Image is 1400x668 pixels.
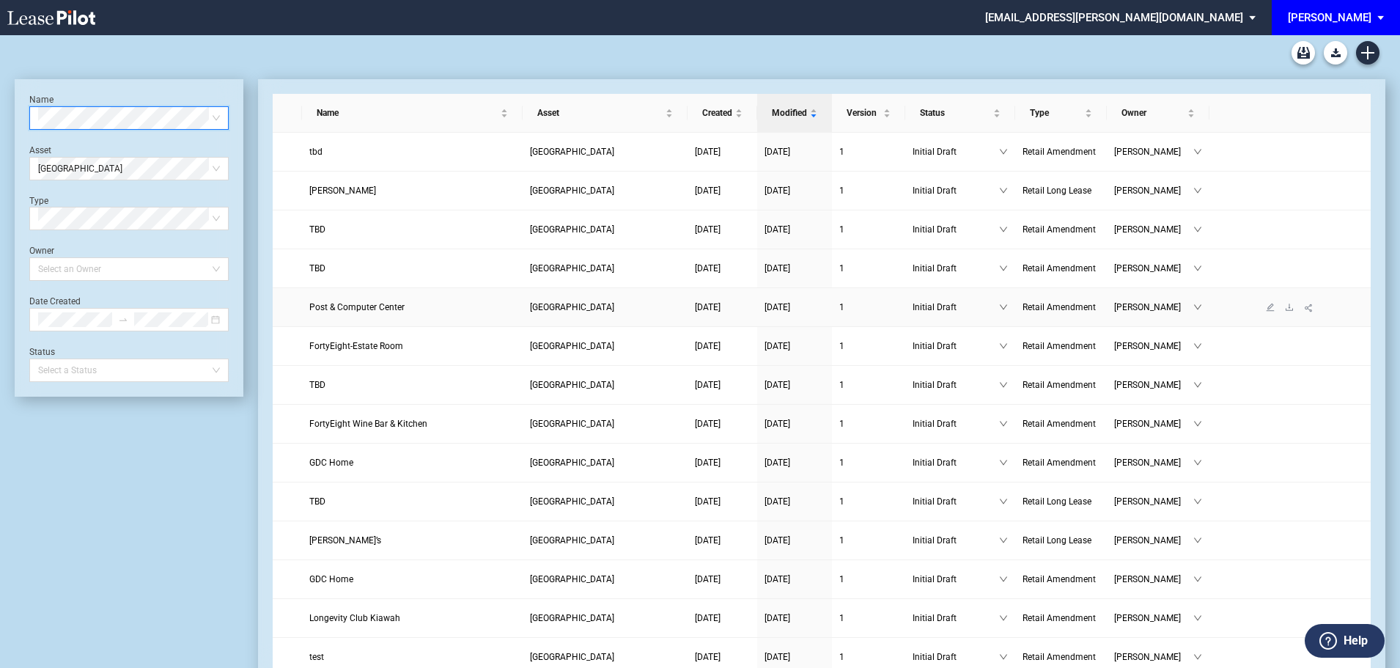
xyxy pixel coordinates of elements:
a: Archive [1292,41,1315,65]
a: [PERSON_NAME]’s [309,533,515,548]
a: [DATE] [695,144,750,159]
span: down [1193,186,1202,195]
span: Freshfields Village [530,380,614,390]
a: TBD [309,494,515,509]
a: Retail Long Lease [1023,533,1099,548]
span: Retail Amendment [1023,147,1096,157]
a: edit [1261,302,1280,312]
span: Retail Long Lease [1023,496,1091,507]
span: Freshfields Village [530,224,614,235]
span: Initial Draft [913,183,999,198]
a: [DATE] [765,183,825,198]
span: down [999,653,1008,661]
span: 1 [839,380,844,390]
span: Retail Amendment [1023,341,1096,351]
span: down [1193,225,1202,234]
span: Initial Draft [913,611,999,625]
span: Post & Computer Center [309,302,405,312]
span: TBD [309,224,325,235]
span: Initial Draft [913,533,999,548]
a: Create new document [1356,41,1379,65]
a: 1 [839,144,898,159]
span: [PERSON_NAME] [1114,144,1193,159]
span: Retail Amendment [1023,613,1096,623]
span: Retail Amendment [1023,380,1096,390]
span: Retail Amendment [1023,302,1096,312]
th: Version [832,94,905,133]
span: 1 [839,341,844,351]
span: [DATE] [695,496,721,507]
a: [GEOGRAPHIC_DATA] [530,300,680,315]
span: down [1193,497,1202,506]
a: [DATE] [765,300,825,315]
span: [PERSON_NAME] [1114,300,1193,315]
a: [DATE] [695,572,750,587]
span: down [999,225,1008,234]
span: [DATE] [695,458,721,468]
span: Owner [1121,106,1185,120]
span: Freshfields Village [530,458,614,468]
span: Freshfields Village [530,341,614,351]
span: test [309,652,324,662]
span: [DATE] [695,380,721,390]
span: 1 [839,186,844,196]
span: Freshfields Village [530,613,614,623]
span: tbd [309,147,323,157]
span: [DATE] [765,458,790,468]
a: Retail Amendment [1023,300,1099,315]
a: 1 [839,183,898,198]
a: [DATE] [695,611,750,625]
a: Retail Amendment [1023,611,1099,625]
a: [GEOGRAPHIC_DATA] [530,416,680,431]
span: [DATE] [765,419,790,429]
th: Asset [523,94,688,133]
span: [PERSON_NAME] [1114,261,1193,276]
span: [DATE] [765,186,790,196]
a: Retail Amendment [1023,144,1099,159]
span: 1 [839,535,844,546]
span: down [1193,303,1202,312]
span: 1 [839,263,844,274]
span: down [999,186,1008,195]
span: [DATE] [765,574,790,584]
label: Help [1344,631,1368,650]
span: down [999,419,1008,428]
a: 1 [839,455,898,470]
a: [GEOGRAPHIC_DATA] [530,183,680,198]
a: Post & Computer Center [309,300,515,315]
span: down [999,342,1008,350]
span: 1 [839,574,844,584]
span: Freshfields Village [530,186,614,196]
span: Initial Draft [913,416,999,431]
span: download [1285,303,1294,312]
span: down [1193,536,1202,545]
span: [PERSON_NAME] [1114,339,1193,353]
a: [DATE] [765,378,825,392]
a: GDC Home [309,455,515,470]
span: 1 [839,613,844,623]
span: Freshfields Village [38,158,220,180]
span: Initial Draft [913,494,999,509]
span: Kendra Scott [309,186,376,196]
span: down [999,497,1008,506]
a: Retail Long Lease [1023,183,1099,198]
a: [DATE] [695,183,750,198]
span: [DATE] [695,147,721,157]
span: Initial Draft [913,378,999,392]
a: tbd [309,144,515,159]
span: Initial Draft [913,222,999,237]
span: Freshfields Village [530,496,614,507]
label: Asset [29,145,51,155]
span: down [1193,381,1202,389]
span: [DATE] [695,263,721,274]
span: TBD [309,380,325,390]
a: Retail Amendment [1023,222,1099,237]
a: 1 [839,378,898,392]
a: [GEOGRAPHIC_DATA] [530,222,680,237]
button: Download Blank Form [1324,41,1347,65]
a: Retail Amendment [1023,572,1099,587]
span: Freshfields Village [530,652,614,662]
span: Retail Long Lease [1023,186,1091,196]
span: [PERSON_NAME] [1114,650,1193,664]
a: [DATE] [695,261,750,276]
